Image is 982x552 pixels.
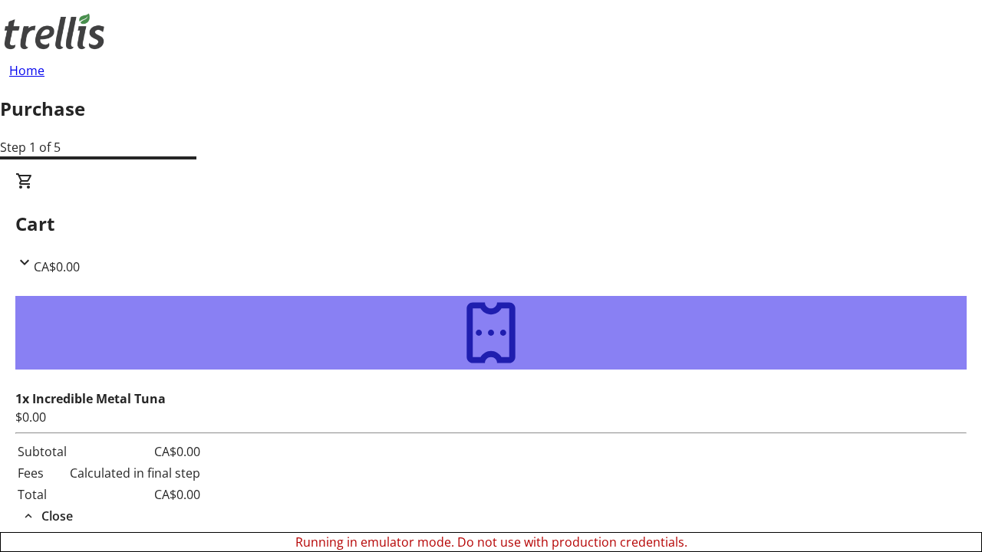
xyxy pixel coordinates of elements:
strong: 1x Incredible Metal Tuna [15,390,166,407]
td: Total [17,485,68,504]
button: Close [15,507,79,525]
h2: Cart [15,210,967,238]
div: CartCA$0.00 [15,172,967,276]
div: $0.00 [15,408,967,426]
td: Fees [17,463,68,483]
span: CA$0.00 [34,258,80,275]
td: Subtotal [17,442,68,462]
td: CA$0.00 [69,485,201,504]
div: CartCA$0.00 [15,276,967,526]
td: Calculated in final step [69,463,201,483]
td: CA$0.00 [69,442,201,462]
span: Close [41,507,73,525]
